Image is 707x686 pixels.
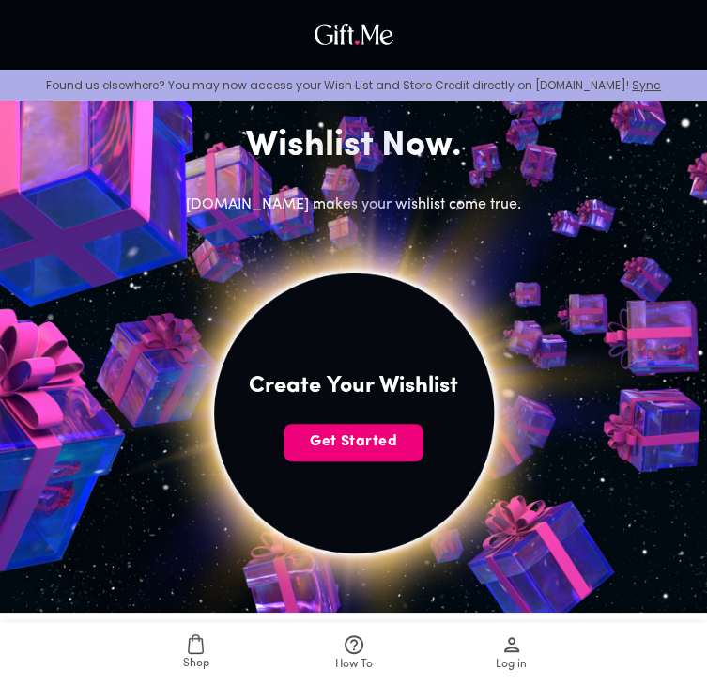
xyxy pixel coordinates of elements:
[496,656,527,674] span: Log in
[15,77,692,93] p: Found us elsewhere? You may now access your Wish List and Store Credit directly on [DOMAIN_NAME]!
[249,371,458,401] h4: Create Your Wishlist
[335,656,373,674] span: How To
[275,622,433,686] a: How To
[310,20,398,50] img: GiftMe Logo
[632,77,661,93] a: Sync
[284,431,423,452] span: Get Started
[117,622,275,686] a: Shop
[284,424,423,461] button: Get Started
[183,655,209,673] span: Shop
[433,622,591,686] a: Log in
